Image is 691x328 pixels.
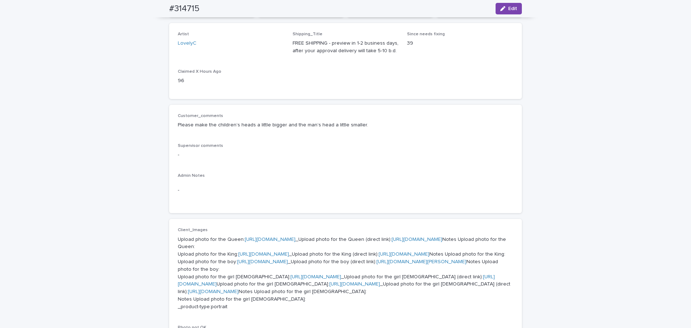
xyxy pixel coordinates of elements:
a: [URL][DOMAIN_NAME][PERSON_NAME] [376,259,466,264]
span: Since needs fixing [407,32,445,36]
p: FREE SHIPPING - preview in 1-2 business days, after your approval delivery will take 5-10 b.d. [293,40,399,55]
a: [URL][DOMAIN_NAME] [238,252,289,257]
a: [URL][DOMAIN_NAME] [379,252,429,257]
a: [URL][DOMAIN_NAME] [329,282,380,287]
a: [URL][DOMAIN_NAME] [237,259,288,264]
span: Artist [178,32,189,36]
button: Edit [496,3,522,14]
p: - [178,151,513,159]
p: 39 [407,40,513,47]
span: Claimed X Hours Ago [178,69,221,74]
a: [URL][DOMAIN_NAME] [392,237,442,242]
span: Shipping_Title [293,32,322,36]
a: LovelyC [178,40,197,47]
a: [URL][DOMAIN_NAME] [245,237,295,242]
span: Supervisor comments [178,144,223,148]
span: Client_Images [178,228,208,232]
a: [URL][DOMAIN_NAME] [188,289,239,294]
a: [URL][DOMAIN_NAME] [290,274,341,279]
h2: #314715 [169,4,199,14]
span: Admin Notes [178,174,205,178]
span: Customer_comments [178,114,223,118]
p: - [178,187,513,194]
span: Edit [508,6,517,11]
p: 96 [178,77,284,85]
p: Upload photo for the Queen: _Upload photo for the Queen (direct link): Notes Upload photo for the... [178,236,513,311]
p: Please make the children’s heads a little bigger and the man’s head a little smaller. [178,121,513,129]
